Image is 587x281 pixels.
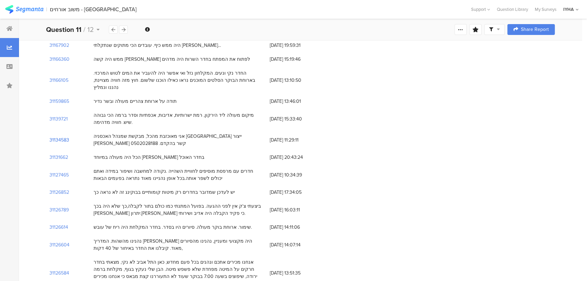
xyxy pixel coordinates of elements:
[270,98,324,105] span: [DATE] 13:46:01
[531,6,560,13] a: My Surveys
[270,241,324,248] span: [DATE] 14:07:14
[94,70,263,91] div: החדר נקי ונעים. המקלחון נזל ואי אפשר היה להעביר את המים לטוש המרכזי. בארוחת הבוקר הסלטים המוכנים ...
[46,24,81,35] b: Question 11
[87,24,94,35] span: 12
[94,112,263,126] div: מיקום מעולה ליד הירקון, רמת ישרותיות, אדיבות, אכפתיות וסדר ברמה הכי גבוהה שיש. חוויה מדהימה.
[270,269,324,277] span: [DATE] 13:51:35
[270,56,324,63] span: [DATE] 15:19:46
[270,224,324,231] span: [DATE] 14:11:06
[493,6,531,13] a: Question Library
[270,171,324,179] span: [DATE] 10:34:39
[94,203,263,217] div: ביצעתי צ'ק אין לפני ההגעה. בפועל המתנתי כמו כולם בתור לקבלה,כך שלא היה בכך [PERSON_NAME] יתרון.[P...
[94,238,263,252] div: נהנינו מהשהות. המדריך [PERSON_NAME] היה מקצועי ומעניין, נהנינו מהסיורים מאוד. קיבלנו את החדר באיח...
[49,136,69,144] section: 31134583
[46,5,47,13] div: |
[94,189,235,196] div: יש לעדכן שמדובר בחדרים רק מיטות קומותייים בבוקינג זה לא נראה כך
[49,171,69,179] section: 31127465
[49,42,69,49] section: 31167902
[49,269,69,277] section: 31126584
[270,206,324,213] span: [DATE] 16:03:11
[270,115,324,123] span: [DATE] 15:33:40
[270,189,324,196] span: [DATE] 17:34:05
[270,136,324,144] span: [DATE] 11:29:11
[49,77,68,84] section: 31166105
[49,206,69,213] section: 31126789
[49,154,68,161] section: 31131662
[270,154,324,161] span: [DATE] 20:43:24
[49,98,69,105] section: 31159865
[270,42,324,49] span: [DATE] 19:59:31
[94,224,252,231] div: שימור. ארוחת בוקר מעולה. סיורים היו בסדר. בחדר המקלחת היה ריח של עובש.
[83,24,85,35] span: /
[5,5,43,14] img: segmanta logo
[50,6,137,13] div: משוב אורחים - [GEOGRAPHIC_DATA]
[49,115,68,123] section: 31139721
[94,154,204,161] div: הכל היה מעולה במיוחד [PERSON_NAME] בחדר האוכל
[49,189,69,196] section: 31126852
[94,133,263,147] div: אני מאוכזבת מהכל, מבקשת שמנהל האכסניה [GEOGRAPHIC_DATA] ייצור [PERSON_NAME] קשר בהקדם. 0502028188
[49,224,68,231] section: 31126614
[471,4,490,15] div: Support
[521,27,549,32] span: Share Report
[563,6,574,13] div: IYHA
[94,56,250,63] div: ממש היה קשה [PERSON_NAME] לפתוח את המפתח בחדר השרות היה מדהים
[94,98,177,105] div: תודה על ארוחת צהריים מעולה ובשר נדיר
[49,56,69,63] section: 31166360
[94,42,221,49] div: היה ממש כיף. עובדים הכי מתוקים שנתקלתי [PERSON_NAME]...
[49,241,69,248] section: 31126604
[270,77,324,84] span: [DATE] 13:10:50
[94,168,263,182] div: חדרים עם מרפסת מוסיפים לחוויית השהייה .נקודה למחשבה ושיפור במידה ואתם יכולים לשפר אותה.בכל אופן נ...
